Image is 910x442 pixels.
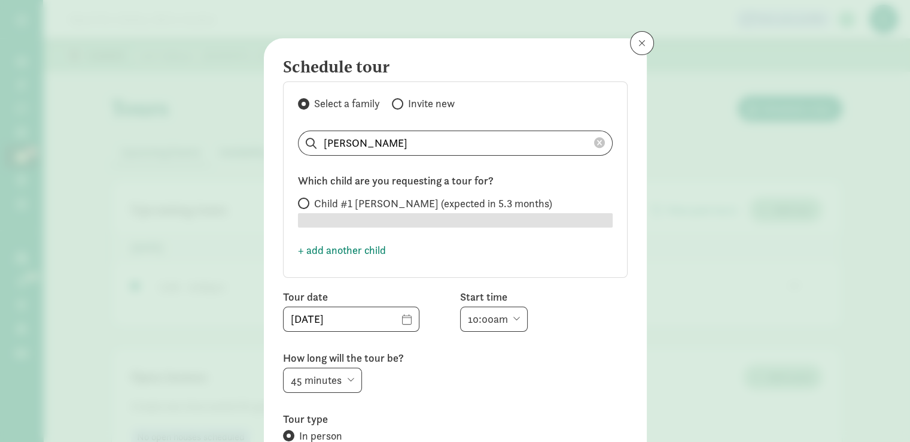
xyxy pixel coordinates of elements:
label: How long will the tour be? [283,351,628,365]
span: Select a family [314,96,380,111]
button: + add another child [298,237,386,263]
h6: Which child are you requesting a tour for? [298,175,613,187]
span: Invite new [408,96,455,111]
span: Child #1 [PERSON_NAME] (expected in 5.3 months) [314,196,552,211]
label: Tour type [283,412,628,426]
label: Start time [460,290,628,304]
label: Tour date [283,290,451,304]
span: + add another child [298,242,386,258]
h4: Schedule tour [283,57,618,77]
iframe: Chat Widget [850,385,910,442]
input: Search list... [299,131,612,155]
